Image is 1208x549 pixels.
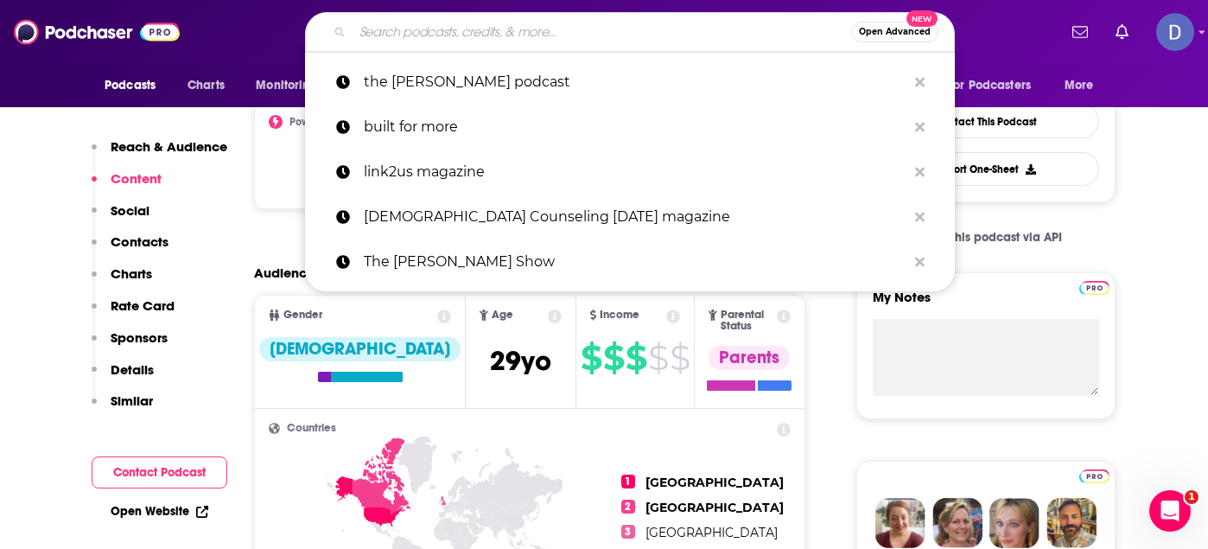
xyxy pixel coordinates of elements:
[92,233,168,265] button: Contacts
[626,344,646,372] span: $
[1079,281,1109,295] img: Podchaser Pro
[364,195,906,239] p: Christian Counseling today magazine
[111,329,168,346] p: Sponsors
[105,73,156,98] span: Podcasts
[621,525,635,539] span: 3
[92,297,175,329] button: Rate Card
[92,456,227,488] button: Contact Podcast
[1046,498,1097,548] img: Jon Profile
[1156,13,1194,51] span: Logged in as dianawurster
[581,344,601,372] span: $
[92,393,153,425] button: Similar
[1052,69,1116,102] button: open menu
[305,150,955,195] a: link2us magazine
[289,116,357,128] h2: Power Score™
[851,22,938,42] button: Open AdvancedNew
[928,230,1062,245] span: Get this podcast via API
[111,202,149,219] p: Social
[92,170,162,202] button: Content
[989,498,1040,548] img: Jules Profile
[364,239,906,284] p: The Sherri Show
[1065,73,1094,98] span: More
[1156,13,1194,51] button: Show profile menu
[721,310,774,332] span: Parental Status
[305,12,955,52] div: Search podcasts, credits, & more...
[111,297,175,314] p: Rate Card
[600,310,639,321] span: Income
[859,28,931,36] span: Open Advanced
[873,105,1099,138] a: Contact This Podcast
[709,346,790,370] div: Parents
[287,423,336,434] span: Countries
[92,138,227,170] button: Reach & Audience
[621,475,635,488] span: 1
[937,69,1056,102] button: open menu
[670,344,690,372] span: $
[176,69,235,102] a: Charts
[1065,17,1095,47] a: Show notifications dropdown
[111,393,153,409] p: Similar
[1109,17,1135,47] a: Show notifications dropdown
[1149,490,1191,532] iframe: Intercom live chat
[364,60,906,105] p: the lisa bevere podcast
[188,73,225,98] span: Charts
[873,289,1099,319] label: My Notes
[92,265,152,297] button: Charts
[364,150,906,195] p: link2us magazine
[875,498,925,548] img: Sydney Profile
[305,105,955,150] a: built for more
[621,500,635,514] span: 2
[873,152,1099,186] button: Export One-Sheet
[648,344,668,372] span: $
[111,265,152,282] p: Charts
[259,337,461,361] div: [DEMOGRAPHIC_DATA]
[92,361,154,393] button: Details
[492,310,513,321] span: Age
[948,73,1031,98] span: For Podcasters
[111,504,208,519] a: Open Website
[490,344,551,378] span: 29 yo
[92,202,149,234] button: Social
[111,233,168,250] p: Contacts
[1079,469,1109,483] img: Podchaser Pro
[14,16,180,48] img: Podchaser - Follow, Share and Rate Podcasts
[645,475,784,490] span: [GEOGRAPHIC_DATA]
[364,105,906,150] p: built for more
[254,265,411,281] h2: Audience Demographics
[645,500,784,515] span: [GEOGRAPHIC_DATA]
[906,10,938,27] span: New
[896,216,1076,259] a: Get this podcast via API
[1079,467,1109,483] a: Pro website
[932,498,982,548] img: Barbara Profile
[305,195,955,239] a: [DEMOGRAPHIC_DATA] Counseling [DATE] magazine
[353,18,851,46] input: Search podcasts, credits, & more...
[645,525,778,540] span: [GEOGRAPHIC_DATA]
[305,239,955,284] a: The [PERSON_NAME] Show
[1185,490,1198,504] span: 1
[111,361,154,378] p: Details
[305,60,955,105] a: the [PERSON_NAME] podcast
[283,310,322,321] span: Gender
[111,170,162,187] p: Content
[92,329,168,361] button: Sponsors
[256,73,317,98] span: Monitoring
[603,344,624,372] span: $
[111,138,227,155] p: Reach & Audience
[92,69,178,102] button: open menu
[244,69,340,102] button: open menu
[1079,278,1109,295] a: Pro website
[1156,13,1194,51] img: User Profile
